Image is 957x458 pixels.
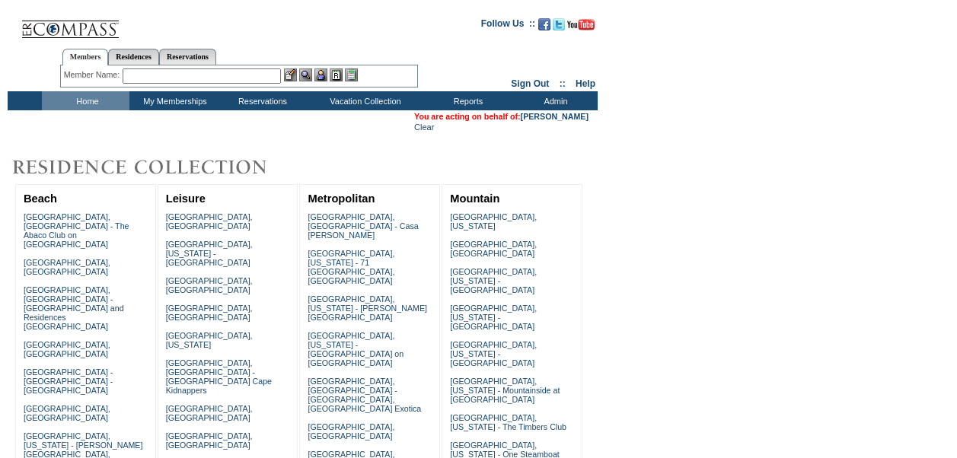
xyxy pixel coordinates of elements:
[450,192,499,205] a: Mountain
[166,304,253,322] a: [GEOGRAPHIC_DATA], [GEOGRAPHIC_DATA]
[314,68,327,81] img: Impersonate
[64,68,123,81] div: Member Name:
[414,122,434,132] a: Clear
[166,358,272,395] a: [GEOGRAPHIC_DATA], [GEOGRAPHIC_DATA] - [GEOGRAPHIC_DATA] Cape Kidnappers
[166,192,206,205] a: Leisure
[450,377,560,404] a: [GEOGRAPHIC_DATA], [US_STATE] - Mountainside at [GEOGRAPHIC_DATA]
[538,18,550,30] img: Become our fan on Facebook
[553,23,565,32] a: Follow us on Twitter
[166,331,253,349] a: [GEOGRAPHIC_DATA], [US_STATE]
[576,78,595,89] a: Help
[166,212,253,231] a: [GEOGRAPHIC_DATA], [GEOGRAPHIC_DATA]
[308,331,404,367] a: [GEOGRAPHIC_DATA], [US_STATE] - [GEOGRAPHIC_DATA] on [GEOGRAPHIC_DATA]
[166,431,253,450] a: [GEOGRAPHIC_DATA], [GEOGRAPHIC_DATA]
[510,91,598,110] td: Admin
[538,23,550,32] a: Become our fan on Facebook
[423,91,510,110] td: Reports
[450,413,566,431] a: [GEOGRAPHIC_DATA], [US_STATE] - The Timbers Club
[284,68,297,81] img: b_edit.gif
[24,404,110,422] a: [GEOGRAPHIC_DATA], [GEOGRAPHIC_DATA]
[166,404,253,422] a: [GEOGRAPHIC_DATA], [GEOGRAPHIC_DATA]
[217,91,305,110] td: Reservations
[8,23,20,24] img: i.gif
[24,258,110,276] a: [GEOGRAPHIC_DATA], [GEOGRAPHIC_DATA]
[24,285,124,331] a: [GEOGRAPHIC_DATA], [GEOGRAPHIC_DATA] - [GEOGRAPHIC_DATA] and Residences [GEOGRAPHIC_DATA]
[450,267,537,294] a: [GEOGRAPHIC_DATA], [US_STATE] - [GEOGRAPHIC_DATA]
[553,18,565,30] img: Follow us on Twitter
[21,8,120,39] img: Compass Home
[129,91,217,110] td: My Memberships
[159,49,216,65] a: Reservations
[62,49,109,65] a: Members
[42,91,129,110] td: Home
[166,240,253,267] a: [GEOGRAPHIC_DATA], [US_STATE] - [GEOGRAPHIC_DATA]
[108,49,159,65] a: Residences
[521,112,589,121] a: [PERSON_NAME]
[481,17,535,35] td: Follow Us ::
[24,192,57,205] a: Beach
[24,340,110,358] a: [GEOGRAPHIC_DATA], [GEOGRAPHIC_DATA]
[560,78,566,89] span: ::
[308,249,394,285] a: [GEOGRAPHIC_DATA], [US_STATE] - 71 [GEOGRAPHIC_DATA], [GEOGRAPHIC_DATA]
[567,19,595,30] img: Subscribe to our YouTube Channel
[450,212,537,231] a: [GEOGRAPHIC_DATA], [US_STATE]
[305,91,423,110] td: Vacation Collection
[308,212,418,240] a: [GEOGRAPHIC_DATA], [GEOGRAPHIC_DATA] - Casa [PERSON_NAME]
[308,192,375,205] a: Metropolitan
[166,276,253,294] a: [GEOGRAPHIC_DATA], [GEOGRAPHIC_DATA]
[450,240,537,258] a: [GEOGRAPHIC_DATA], [GEOGRAPHIC_DATA]
[450,304,537,331] a: [GEOGRAPHIC_DATA], [US_STATE] - [GEOGRAPHIC_DATA]
[308,422,394,441] a: [GEOGRAPHIC_DATA], [GEOGRAPHIC_DATA]
[24,367,113,395] a: [GEOGRAPHIC_DATA] - [GEOGRAPHIC_DATA] - [GEOGRAPHIC_DATA]
[8,152,305,183] img: Destinations by Exclusive Resorts
[308,377,421,413] a: [GEOGRAPHIC_DATA], [GEOGRAPHIC_DATA] - [GEOGRAPHIC_DATA], [GEOGRAPHIC_DATA] Exotica
[330,68,343,81] img: Reservations
[567,23,595,32] a: Subscribe to our YouTube Channel
[450,340,537,367] a: [GEOGRAPHIC_DATA], [US_STATE] - [GEOGRAPHIC_DATA]
[345,68,358,81] img: b_calculator.gif
[24,212,129,249] a: [GEOGRAPHIC_DATA], [GEOGRAPHIC_DATA] - The Abaco Club on [GEOGRAPHIC_DATA]
[511,78,549,89] a: Sign Out
[414,112,589,121] span: You are acting on behalf of:
[299,68,312,81] img: View
[308,294,427,322] a: [GEOGRAPHIC_DATA], [US_STATE] - [PERSON_NAME][GEOGRAPHIC_DATA]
